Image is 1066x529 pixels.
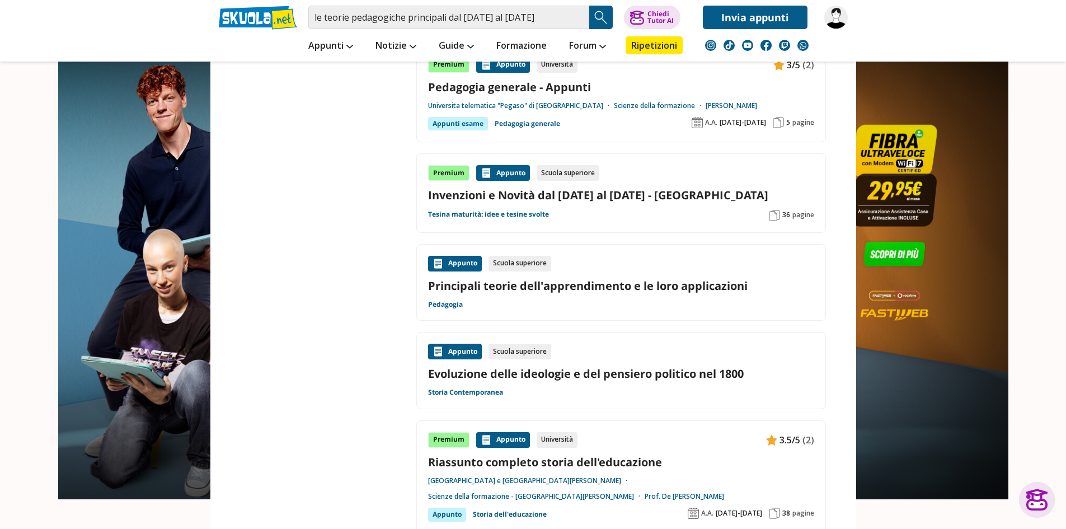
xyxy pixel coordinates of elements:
[428,492,645,501] a: Scienze della formazione - [GEOGRAPHIC_DATA][PERSON_NAME]
[624,6,680,29] button: ChiediTutor AI
[495,117,560,130] a: Pedagogia generale
[614,101,706,110] a: Scienze della formazione
[476,57,530,73] div: Appunto
[626,36,683,54] a: Ripetizioni
[773,117,784,128] img: Pagine
[428,101,614,110] a: Universita telematica "Pegaso" di [GEOGRAPHIC_DATA]
[797,40,809,51] img: WhatsApp
[688,508,699,519] img: Anno accademico
[428,508,466,521] div: Appunto
[476,165,530,181] div: Appunto
[782,210,790,219] span: 36
[428,432,469,448] div: Premium
[782,509,790,518] span: 38
[701,509,713,518] span: A.A.
[428,476,632,485] a: [GEOGRAPHIC_DATA] e [GEOGRAPHIC_DATA][PERSON_NAME]
[773,59,785,71] img: Appunti contenuto
[706,101,757,110] a: [PERSON_NAME]
[428,79,814,95] a: Pedagogia generale - Appunti
[428,57,469,73] div: Premium
[428,278,814,293] a: Principali teorie dell'apprendimento e le loro applicazioni
[428,300,463,309] a: Pedagogia
[705,118,717,127] span: A.A.
[428,165,469,181] div: Premium
[428,188,814,203] a: Invenzioni e Novità dal [DATE] al [DATE] - [GEOGRAPHIC_DATA]
[786,118,790,127] span: 5
[647,11,674,24] div: Chiedi Tutor AI
[779,40,790,51] img: twitch
[824,6,848,29] img: gra9895852
[760,40,772,51] img: facebook
[589,6,613,29] button: Search Button
[766,434,777,446] img: Appunti contenuto
[428,210,549,219] a: Tesina maturità: idee e tesine svolte
[306,36,356,57] a: Appunti
[481,59,492,71] img: Appunti contenuto
[792,509,814,518] span: pagine
[481,434,492,446] img: Appunti contenuto
[742,40,753,51] img: youtube
[692,117,703,128] img: Anno accademico
[428,455,814,470] a: Riassunto completo storia dell'educazione
[433,346,444,357] img: Appunti contenuto
[769,210,780,221] img: Pagine
[716,509,762,518] span: [DATE]-[DATE]
[308,6,589,29] input: Cerca appunti, riassunti o versioni
[428,366,814,381] a: Evoluzione delle ideologie e del pensiero politico nel 1800
[428,388,503,397] a: Storia Contemporanea
[792,118,814,127] span: pagine
[476,432,530,448] div: Appunto
[566,36,609,57] a: Forum
[436,36,477,57] a: Guide
[473,508,547,521] a: Storia dell'educazione
[802,58,814,72] span: (2)
[769,508,780,519] img: Pagine
[489,344,551,359] div: Scuola superiore
[428,256,482,271] div: Appunto
[428,117,488,130] div: Appunti esame
[537,57,577,73] div: Università
[802,433,814,447] span: (2)
[645,492,724,501] a: Prof. De [PERSON_NAME]
[779,433,800,447] span: 3.5/5
[481,167,492,179] img: Appunti contenuto
[705,40,716,51] img: instagram
[428,344,482,359] div: Appunto
[593,9,609,26] img: Cerca appunti, riassunti o versioni
[489,256,551,271] div: Scuola superiore
[373,36,419,57] a: Notizie
[720,118,766,127] span: [DATE]-[DATE]
[433,258,444,269] img: Appunti contenuto
[703,6,807,29] a: Invia appunti
[537,165,599,181] div: Scuola superiore
[537,432,577,448] div: Università
[787,58,800,72] span: 3/5
[792,210,814,219] span: pagine
[724,40,735,51] img: tiktok
[494,36,550,57] a: Formazione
